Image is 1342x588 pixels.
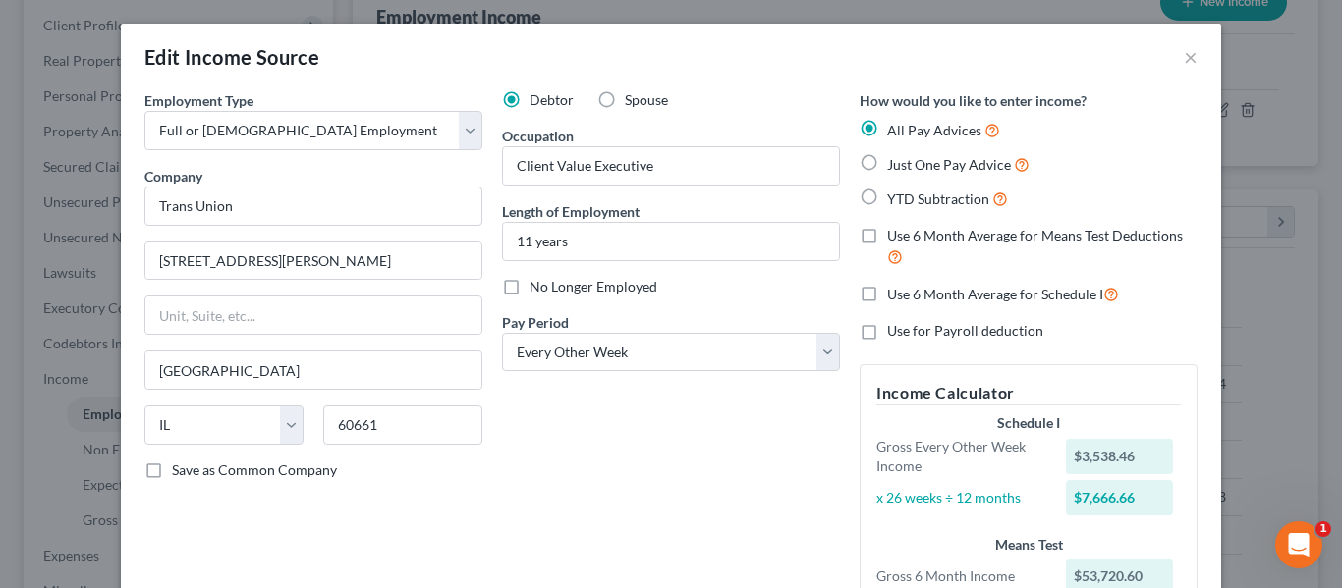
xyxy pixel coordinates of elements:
[530,91,574,108] span: Debtor
[172,461,337,478] span: Save as Common Company
[1066,480,1174,515] div: $7,666.66
[867,437,1056,476] div: Gross Every Other Week Income
[530,278,657,294] span: No Longer Employed
[1315,521,1331,537] span: 1
[1066,439,1174,474] div: $3,538.46
[860,90,1087,111] label: How would you like to enter income?
[144,168,202,185] span: Company
[876,535,1181,555] div: Means Test
[887,227,1183,243] span: Use 6 Month Average for Means Test Deductions
[502,126,574,146] label: Occupation
[503,223,839,260] input: ex: 2 years
[887,122,981,138] span: All Pay Advices
[1275,521,1322,568] iframe: Intercom live chat
[144,187,482,226] input: Search company by name...
[625,91,668,108] span: Spouse
[144,92,253,109] span: Employment Type
[876,381,1181,405] h5: Income Calculator
[1184,45,1198,69] button: ×
[502,314,569,331] span: Pay Period
[503,147,839,185] input: --
[323,405,482,445] input: Enter zip...
[887,156,1011,173] span: Just One Pay Advice
[145,351,481,389] input: Enter city...
[887,190,989,207] span: YTD Subtraction
[867,488,1056,508] div: x 26 weeks ÷ 12 months
[502,201,640,222] label: Length of Employment
[144,43,319,71] div: Edit Income Source
[867,566,1056,586] div: Gross 6 Month Income
[876,413,1181,433] div: Schedule I
[887,286,1103,302] span: Use 6 Month Average for Schedule I
[887,322,1043,339] span: Use for Payroll deduction
[145,242,481,280] input: Enter address...
[145,296,481,334] input: Unit, Suite, etc...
